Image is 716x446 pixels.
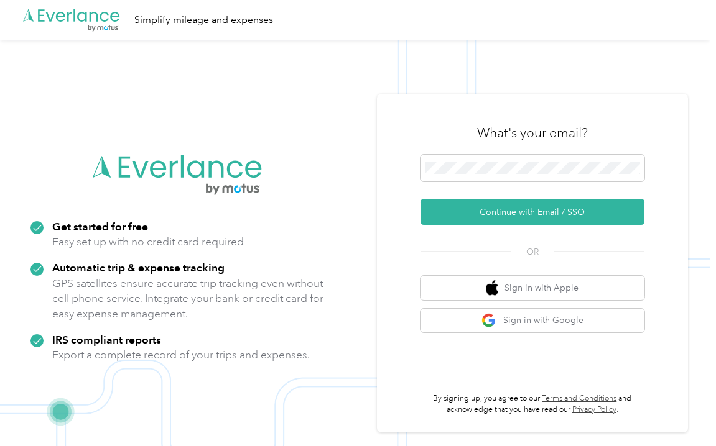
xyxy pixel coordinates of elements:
[421,199,644,225] button: Continue with Email / SSO
[421,309,644,333] button: google logoSign in with Google
[52,276,324,322] p: GPS satellites ensure accurate trip tracking even without cell phone service. Integrate your bank...
[52,347,310,363] p: Export a complete record of your trips and expenses.
[572,405,616,414] a: Privacy Policy
[52,234,244,250] p: Easy set up with no credit card required
[511,245,554,258] span: OR
[486,280,498,296] img: apple logo
[421,276,644,300] button: apple logoSign in with Apple
[52,261,225,274] strong: Automatic trip & expense tracking
[52,220,148,233] strong: Get started for free
[52,333,161,346] strong: IRS compliant reports
[542,394,616,403] a: Terms and Conditions
[477,124,588,142] h3: What's your email?
[421,393,644,415] p: By signing up, you agree to our and acknowledge that you have read our .
[481,313,497,329] img: google logo
[134,12,273,28] div: Simplify mileage and expenses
